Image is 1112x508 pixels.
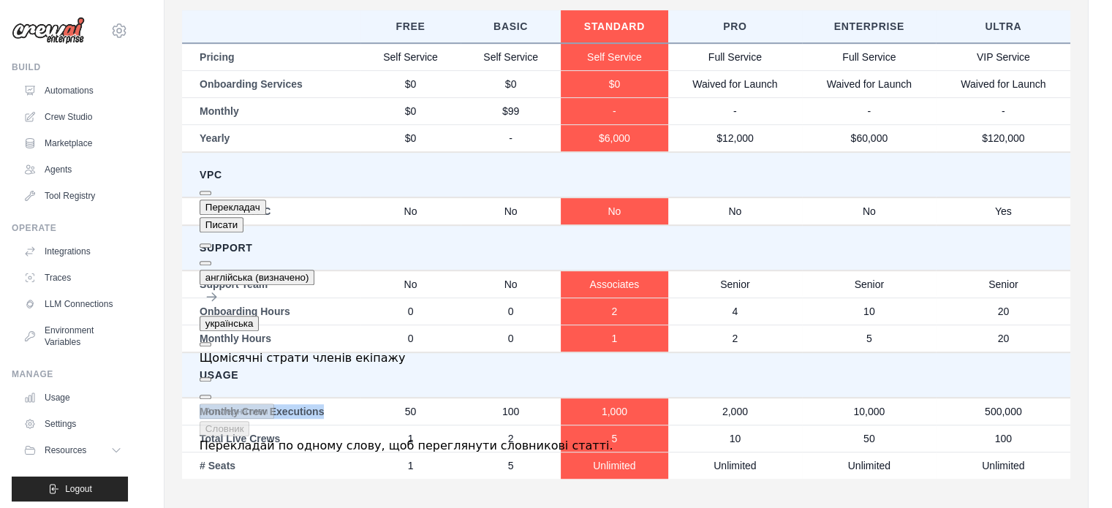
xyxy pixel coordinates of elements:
[561,97,667,124] td: -
[802,297,936,325] td: 10
[668,43,802,71] td: Full Service
[461,97,561,124] td: $99
[561,398,667,425] td: 1,000
[461,70,561,97] td: $0
[668,297,802,325] td: 4
[18,386,128,409] a: Usage
[182,398,360,425] td: Monthly Crew Executions
[802,197,936,225] td: No
[360,97,461,124] td: $0
[18,240,128,263] a: Integrations
[360,124,461,152] td: $0
[182,152,1070,197] td: VPC
[18,412,128,436] a: Settings
[18,105,128,129] a: Crew Studio
[668,97,802,124] td: -
[936,124,1070,152] td: $120,000
[561,325,667,352] td: 1
[561,124,667,152] td: $6,000
[12,477,128,501] button: Logout
[12,17,85,45] img: Logo
[561,270,667,298] td: Associates
[461,43,561,71] td: Self Service
[182,225,1070,270] td: Support
[18,158,128,181] a: Agents
[461,452,561,479] td: 5
[182,270,360,298] td: Support Team
[802,270,936,298] td: Senior
[561,197,667,225] td: No
[461,124,561,152] td: -
[561,425,667,452] td: 5
[182,97,360,124] td: Monthly
[18,184,128,208] a: Tool Registry
[802,97,936,124] td: -
[18,439,128,462] button: Resources
[182,352,1070,398] td: Usage
[12,61,128,73] div: Build
[182,70,360,97] td: Onboarding Services
[561,297,667,325] td: 2
[936,398,1070,425] td: 500,000
[936,297,1070,325] td: 20
[360,70,461,97] td: $0
[668,270,802,298] td: Senior
[45,444,86,456] span: Resources
[936,10,1070,43] th: Ultra
[802,43,936,71] td: Full Service
[18,292,128,316] a: LLM Connections
[668,325,802,352] td: 2
[802,124,936,152] td: $60,000
[360,10,461,43] th: Free
[936,452,1070,479] td: Unlimited
[936,70,1070,97] td: Waived for Launch
[360,43,461,71] td: Self Service
[182,297,360,325] td: Onboarding Hours
[12,222,128,234] div: Operate
[802,425,936,452] td: 50
[668,197,802,225] td: No
[802,10,936,43] th: Enterprise
[182,425,360,452] td: Total Live Crews
[18,319,128,354] a: Environment Variables
[936,325,1070,352] td: 20
[802,70,936,97] td: Waived for Launch
[936,425,1070,452] td: 100
[360,452,461,479] td: 1
[12,368,128,380] div: Manage
[561,70,667,97] td: $0
[461,10,561,43] th: Basic
[668,452,802,479] td: Unlimited
[561,43,667,71] td: Self Service
[561,10,667,43] th: Standard
[18,266,128,289] a: Traces
[668,70,802,97] td: Waived for Launch
[802,398,936,425] td: 10,000
[182,325,360,352] td: Monthly Hours
[936,97,1070,124] td: -
[668,425,802,452] td: 10
[18,132,128,155] a: Marketplace
[936,43,1070,71] td: VIP Service
[182,124,360,152] td: Yearly
[668,124,802,152] td: $12,000
[936,197,1070,225] td: Yes
[668,10,802,43] th: Pro
[1039,438,1112,508] iframe: Chat Widget
[936,270,1070,298] td: Senior
[182,197,360,225] td: Exclusive VPC
[18,79,128,102] a: Automations
[802,452,936,479] td: Unlimited
[561,452,667,479] td: Unlimited
[668,398,802,425] td: 2,000
[65,483,92,495] span: Logout
[182,452,360,479] td: # Seats
[1039,438,1112,508] div: Віджет чату
[182,43,360,71] td: Pricing
[802,325,936,352] td: 5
